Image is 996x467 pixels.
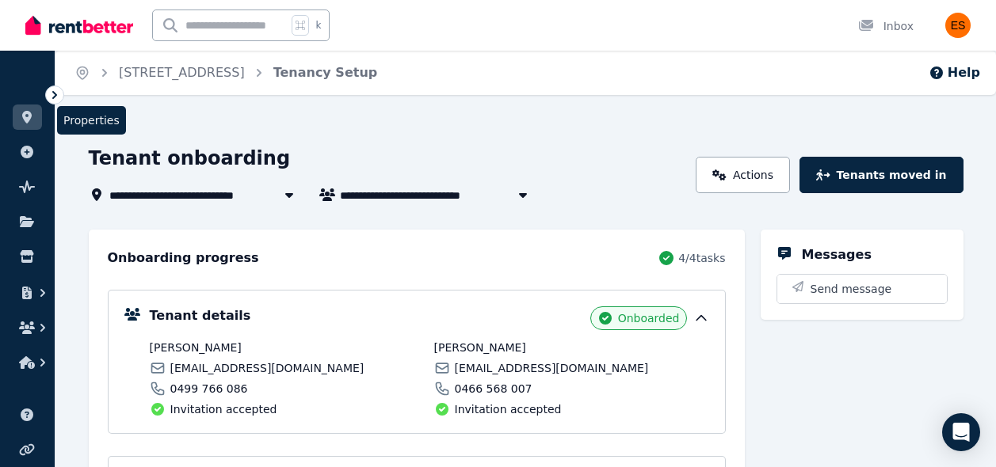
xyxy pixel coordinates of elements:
[777,275,947,303] button: Send message
[811,281,892,297] span: Send message
[799,157,963,193] button: Tenants moved in
[150,340,425,355] span: [PERSON_NAME]
[455,360,649,376] span: [EMAIL_ADDRESS][DOMAIN_NAME]
[25,13,133,37] img: RentBetter
[802,245,872,264] h5: Messages
[150,306,251,325] h5: Tenant details
[315,19,321,32] span: k
[170,401,277,417] span: Invitation accepted
[108,249,259,268] h2: Onboarding progress
[678,250,725,266] span: 4 / 4 tasks
[273,63,378,82] span: Tenancy Setup
[455,401,562,417] span: Invitation accepted
[63,112,120,128] span: Properties
[929,63,980,82] button: Help
[455,381,532,397] span: 0466 568 007
[942,413,980,451] div: Open Intercom Messenger
[945,13,971,38] img: Evangeline Samoilov
[858,18,914,34] div: Inbox
[170,381,248,397] span: 0499 766 086
[696,157,790,193] a: Actions
[618,310,680,326] span: Onboarded
[89,146,291,171] h1: Tenant onboarding
[55,51,396,95] nav: Breadcrumb
[434,340,709,355] span: [PERSON_NAME]
[119,65,245,80] a: [STREET_ADDRESS]
[170,360,364,376] span: [EMAIL_ADDRESS][DOMAIN_NAME]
